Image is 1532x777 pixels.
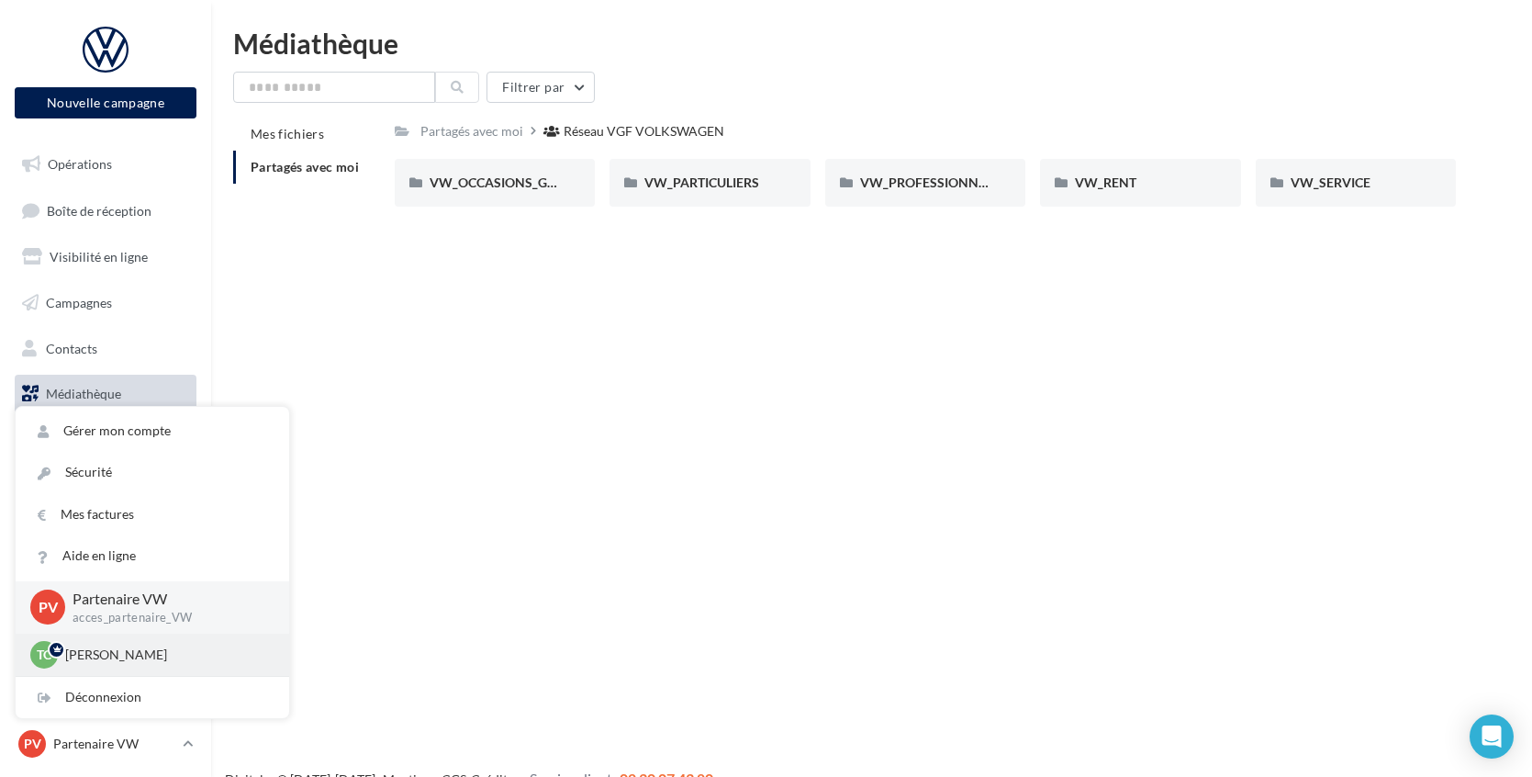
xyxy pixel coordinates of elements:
span: VW_PARTICULIERS [644,175,759,190]
a: Médiathèque [11,375,200,413]
a: Aide en ligne [16,535,289,577]
span: VW_OCCASIONS_GARANTIES [430,175,609,190]
div: Open Intercom Messenger [1470,715,1514,759]
a: Gérer mon compte [16,411,289,452]
a: Mes factures [16,494,289,535]
a: Opérations [11,145,200,184]
span: Médiathèque [46,386,121,401]
p: acces_partenaire_VW [73,610,260,626]
div: Médiathèque [233,29,1510,57]
p: Partenaire VW [53,735,175,753]
span: TC [37,646,51,664]
span: PV [24,735,41,753]
a: Sécurité [16,452,289,493]
div: Déconnexion [16,677,289,718]
a: Boîte de réception [11,191,200,231]
a: Campagnes DataOnDemand [11,527,200,581]
p: Partenaire VW [73,589,260,610]
p: [PERSON_NAME] [65,646,267,664]
span: Partagés avec moi [251,159,359,175]
span: Visibilité en ligne [50,249,148,265]
a: Contacts [11,330,200,368]
span: VW_RENT [1075,175,1136,190]
div: Partagés avec moi [420,122,523,141]
a: PV Partenaire VW [15,726,196,761]
a: Calendrier [11,421,200,459]
button: Nouvelle campagne [15,87,196,118]
span: Mes fichiers [251,126,324,141]
a: Campagnes [11,284,200,322]
a: PLV et print personnalisable [11,467,200,521]
span: Boîte de réception [47,202,151,218]
span: Contacts [46,340,97,355]
span: PV [39,597,58,618]
span: Campagnes [46,295,112,310]
span: VW_SERVICE [1291,175,1370,190]
button: Filtrer par [486,72,595,103]
span: VW_PROFESSIONNELS [860,175,1000,190]
span: Opérations [48,156,112,172]
div: Réseau VGF VOLKSWAGEN [564,122,724,141]
a: Visibilité en ligne [11,238,200,276]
